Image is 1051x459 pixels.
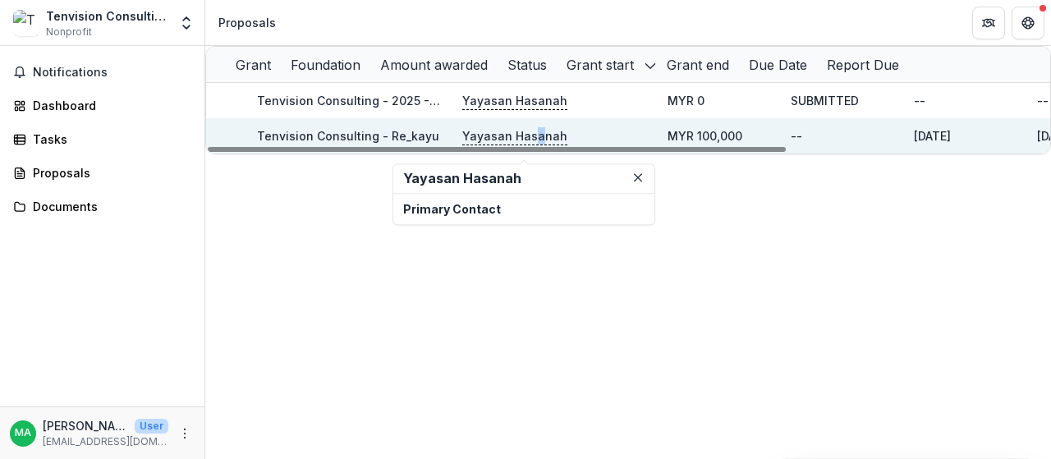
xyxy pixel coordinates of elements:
div: Report Due [817,55,909,75]
div: MYR 0 [668,92,704,109]
button: Close [628,168,648,187]
div: Proposals [33,164,185,181]
nav: breadcrumb [212,11,282,34]
div: Proposals [218,14,276,31]
div: Foundation [281,55,370,75]
div: -- [1037,92,1049,109]
div: Grant start [557,47,657,82]
button: Get Help [1012,7,1044,39]
div: Mohd Faizal Bin Ayob [15,428,31,438]
div: -- [914,92,925,109]
div: Grant [226,47,281,82]
div: Tasks [33,131,185,148]
button: More [175,424,195,443]
a: Proposals [7,159,198,186]
img: Tenvision Consulting [13,10,39,36]
svg: sorted descending [644,59,657,72]
div: MYR 100,000 [668,127,742,145]
a: Documents [7,193,198,220]
div: Grant end [657,55,739,75]
p: Yayasan Hasanah [462,127,567,145]
a: Tenvision Consulting - 2025 - HSEF2025 - Iskandar Investment Berhad [257,94,664,108]
p: [EMAIL_ADDRESS][DOMAIN_NAME] [43,434,168,449]
div: Report Due [817,47,909,82]
p: [PERSON_NAME] [43,417,128,434]
div: Status [498,47,557,82]
div: Due Date [739,55,817,75]
p: User [135,419,168,434]
div: [DATE] [914,127,951,145]
div: Due Date [739,47,817,82]
div: Foundation [281,47,370,82]
div: Status [498,55,557,75]
div: -- [791,127,802,145]
span: Notifications [33,66,191,80]
a: Tenvision Consulting - Re_kayu [257,129,439,143]
div: Grant [226,55,281,75]
a: Tasks [7,126,198,153]
div: Tenvision Consulting [46,7,168,25]
h2: Yayasan Hasanah [403,171,645,186]
div: Amount awarded [370,47,498,82]
p: Primary Contact [403,201,645,218]
p: Yayasan Hasanah [462,92,567,110]
button: Open entity switcher [175,7,198,39]
div: Grant end [657,47,739,82]
div: Dashboard [33,97,185,114]
div: Documents [33,198,185,215]
span: SUBMITTED [791,94,859,108]
button: Partners [972,7,1005,39]
span: Nonprofit [46,25,92,39]
button: Notifications [7,59,198,85]
div: Amount awarded [370,55,498,75]
a: Dashboard [7,92,198,119]
div: Grant start [557,55,644,75]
